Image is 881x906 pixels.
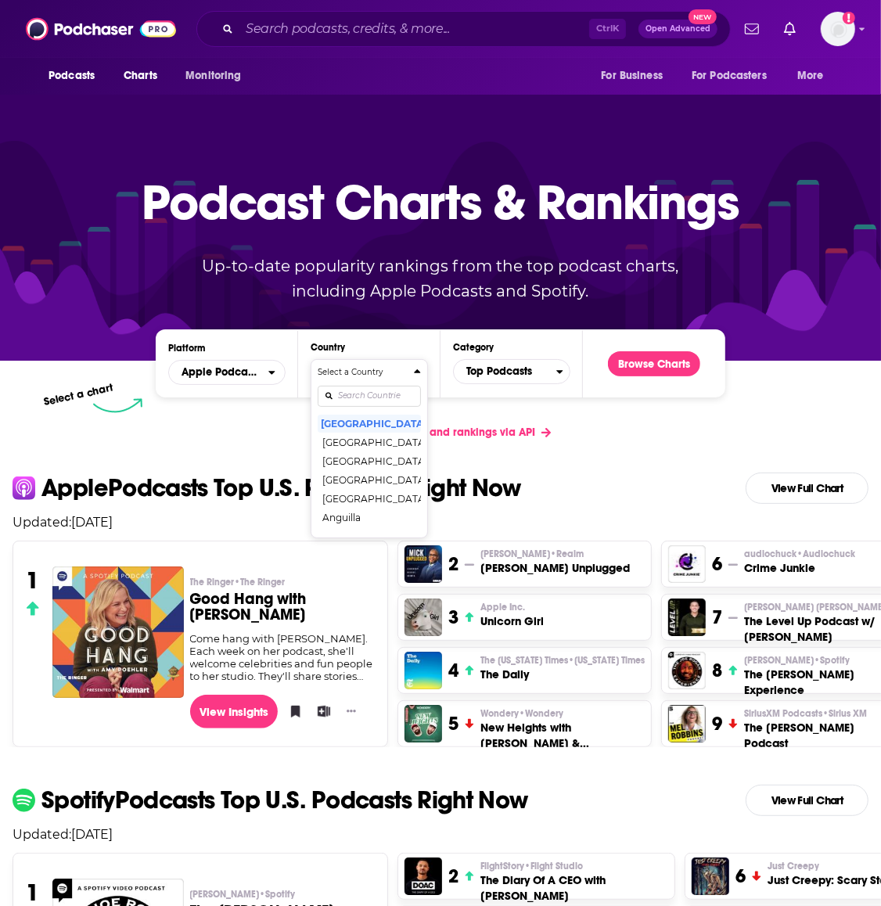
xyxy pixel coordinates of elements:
[645,25,710,33] span: Open Advanced
[480,548,584,560] span: [PERSON_NAME]
[318,470,421,489] button: [GEOGRAPHIC_DATA]
[318,386,421,407] input: Search Countries...
[744,560,855,576] h3: Crime Junkie
[318,489,421,508] button: [GEOGRAPHIC_DATA]
[190,591,376,623] h3: Good Hang with [PERSON_NAME]
[821,12,855,46] img: User Profile
[480,707,563,720] span: Wondery
[480,613,544,629] h3: Unicorn Girl
[735,865,746,888] h3: 6
[405,857,442,895] img: The Diary Of A CEO with Steven Bartlett
[768,860,819,872] span: Just Creepy
[405,652,442,689] img: The Daily
[52,566,184,697] a: Good Hang with Amy Poehler
[480,654,645,667] span: The [US_STATE] Times
[453,359,570,384] button: Categories
[480,601,525,613] span: Apple Inc.
[480,601,544,613] p: Apple Inc.
[480,548,630,560] p: Mick Hunt • Realm
[405,705,442,742] img: New Heights with Jason & Travis Kelce
[171,253,710,304] p: Up-to-date popularity rankings from the top podcast charts, including Apple Podcasts and Spotify.
[744,548,855,560] span: audiochuck
[318,527,421,545] button: [GEOGRAPHIC_DATA]
[668,599,706,636] a: The Level Up Podcast w/ Paul Alex
[480,860,583,872] span: FlightStory
[821,12,855,46] span: Logged in as evankrask
[550,548,584,559] span: • Realm
[168,360,286,385] h2: Platforms
[405,545,442,583] img: Mick Unplugged
[448,606,458,629] h3: 3
[739,16,765,42] a: Show notifications dropdown
[13,476,35,499] img: apple Icon
[142,151,739,253] p: Podcast Charts & Rankings
[318,433,421,451] button: [GEOGRAPHIC_DATA]
[182,367,260,378] span: Apple Podcasts
[260,889,296,900] span: • Spotify
[448,659,458,682] h3: 4
[38,61,115,91] button: open menu
[712,606,722,629] h3: 7
[589,19,626,39] span: Ctrl K
[448,552,458,576] h3: 2
[329,426,535,439] span: Get podcast charts and rankings via API
[239,16,589,41] input: Search podcasts, credits, & more...
[692,857,729,895] img: Just Creepy: Scary Stories
[668,545,706,583] a: Crime Junkie
[744,654,850,667] span: [PERSON_NAME]
[668,652,706,689] img: The Joe Rogan Experience
[480,654,645,667] p: The New York Times • New York Times
[49,65,95,87] span: Podcasts
[796,548,855,559] span: • Audiochuck
[712,712,722,735] h3: 9
[786,61,843,91] button: open menu
[318,414,421,433] button: [GEOGRAPHIC_DATA]
[41,476,521,501] p: Apple Podcasts Top U.S. Podcasts Right Now
[822,708,867,719] span: • Sirius XM
[638,20,717,38] button: Open AdvancedNew
[480,560,630,576] h3: [PERSON_NAME] Unplugged
[744,548,855,576] a: audiochuck•AudiochuckCrime Junkie
[480,548,630,576] a: [PERSON_NAME]•Realm[PERSON_NAME] Unplugged
[608,351,700,376] a: Browse Charts
[311,359,428,538] button: Countries
[185,65,241,87] span: Monitoring
[405,599,442,636] img: Unicorn Girl
[26,566,39,595] h3: 1
[42,381,114,408] p: Select a chart
[190,695,279,728] a: View Insights
[41,788,528,813] p: Spotify Podcasts Top U.S. Podcasts Right Now
[689,9,717,24] span: New
[668,705,706,742] img: The Mel Robbins Podcast
[174,61,261,91] button: open menu
[480,860,668,872] p: FlightStory • Flight Studio
[448,865,458,888] h3: 2
[190,632,376,682] div: Come hang with [PERSON_NAME]. Each week on her podcast, she'll welcome celebrities and fun people...
[26,14,176,44] img: Podchaser - Follow, Share and Rate Podcasts
[480,860,668,904] a: FlightStory•Flight StudioThe Diary Of A CEO with [PERSON_NAME]
[746,473,868,504] a: View Full Chart
[712,659,722,682] h3: 8
[519,708,563,719] span: • Wondery
[318,508,421,527] button: Anguilla
[190,576,376,632] a: The Ringer•The RingerGood Hang with [PERSON_NAME]
[318,369,408,376] h4: Select a Country
[480,707,645,720] p: Wondery • Wondery
[93,398,142,413] img: select arrow
[712,552,722,576] h3: 6
[113,61,167,91] a: Charts
[284,699,300,723] button: Bookmark Podcast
